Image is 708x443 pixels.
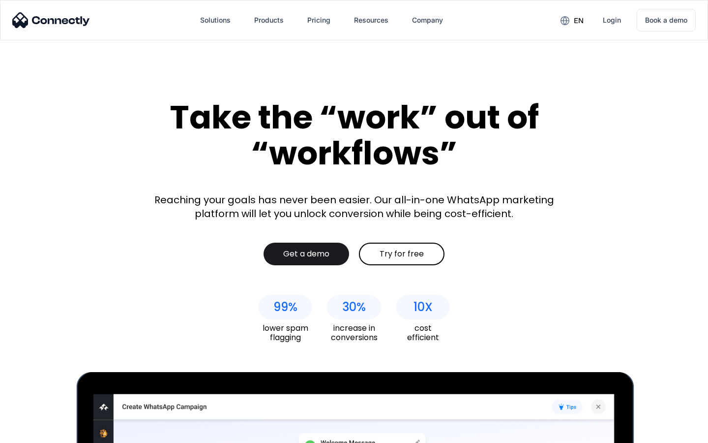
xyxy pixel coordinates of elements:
[354,13,388,27] div: Resources
[574,14,584,28] div: en
[396,323,450,342] div: cost efficient
[380,249,424,259] div: Try for free
[273,300,297,314] div: 99%
[342,300,366,314] div: 30%
[595,8,629,32] a: Login
[359,243,444,265] a: Try for free
[264,243,349,265] a: Get a demo
[553,13,591,28] div: en
[12,12,90,28] img: Connectly Logo
[258,323,312,342] div: lower spam flagging
[307,13,330,27] div: Pricing
[147,193,560,221] div: Reaching your goals has never been easier. Our all-in-one WhatsApp marketing platform will let yo...
[412,13,443,27] div: Company
[637,9,696,32] a: Book a demo
[20,426,59,440] ul: Language list
[246,8,292,32] div: Products
[346,8,396,32] div: Resources
[327,323,381,342] div: increase in conversions
[192,8,238,32] div: Solutions
[603,13,621,27] div: Login
[133,99,575,171] div: Take the “work” out of “workflows”
[404,8,451,32] div: Company
[413,300,433,314] div: 10X
[254,13,284,27] div: Products
[299,8,338,32] a: Pricing
[200,13,231,27] div: Solutions
[10,426,59,440] aside: Language selected: English
[283,249,329,259] div: Get a demo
